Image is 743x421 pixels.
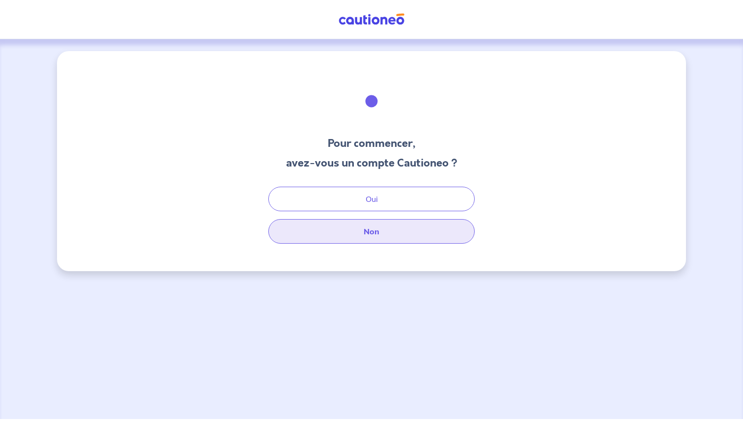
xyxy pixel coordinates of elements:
[345,75,398,128] img: illu_welcome.svg
[268,219,475,244] button: Non
[268,187,475,211] button: Oui
[286,136,457,151] h3: Pour commencer,
[335,13,408,26] img: Cautioneo
[286,155,457,171] h3: avez-vous un compte Cautioneo ?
